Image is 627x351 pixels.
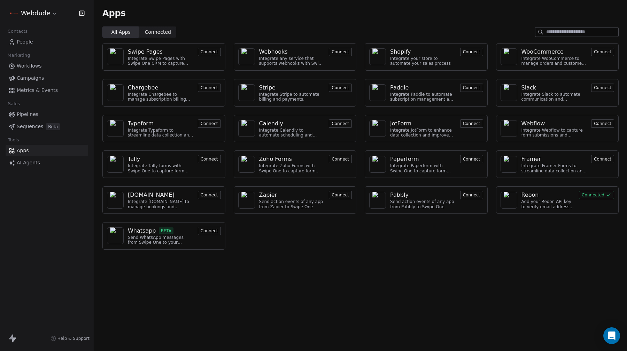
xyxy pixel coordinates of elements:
button: Connect [329,155,352,163]
div: Pabbly [390,191,409,199]
a: Connect [198,227,221,234]
div: Zoho Forms [259,155,292,163]
a: Typeform [128,119,194,128]
a: Connect [198,192,221,198]
a: Stripe [259,84,325,92]
a: Webflow [521,119,587,128]
button: Connect [198,84,221,92]
div: Integrate JotForm to enhance data collection and improve customer engagement. [390,128,456,138]
div: Add your Reoon API key to verify email address and reduce bounces [521,199,575,209]
a: Chargebee [128,84,194,92]
a: Apps [6,145,88,156]
div: Integrate Paddle to automate subscription management and customer engagement. [390,92,456,102]
span: AI Agents [17,159,40,166]
span: BETA [159,227,174,234]
div: [DOMAIN_NAME] [128,191,175,199]
img: NA [372,192,383,209]
a: NA [107,227,124,244]
div: Framer [521,155,541,163]
img: NA [110,156,121,173]
div: Zapier [259,191,277,199]
a: Connect [198,120,221,127]
a: Connect [329,48,352,55]
img: NA [110,120,121,137]
div: Webhooks [259,48,288,56]
img: NA [110,84,121,101]
a: Slack [521,84,587,92]
div: Integrate Calendly to automate scheduling and event management. [259,128,325,138]
a: [DOMAIN_NAME] [128,191,194,199]
button: Connect [329,119,352,128]
div: Integrate Framer Forms to streamline data collection and customer engagement. [521,163,587,173]
div: Integrate Webflow to capture form submissions and automate customer engagement. [521,128,587,138]
button: Connect [329,48,352,56]
a: Connect [329,192,352,198]
img: NA [110,227,121,244]
a: Zapier [259,191,325,199]
img: NA [372,120,383,137]
a: Connect [460,156,483,162]
img: NA [241,120,252,137]
a: NA [501,156,517,173]
div: Whatsapp [128,227,156,235]
span: Tools [5,135,22,145]
div: Paddle [390,84,409,92]
div: Integrate any service that supports webhooks with Swipe One to capture and automate data workflows. [259,56,325,66]
span: Connected [145,29,171,36]
a: JotForm [390,119,456,128]
div: Integrate WooCommerce to manage orders and customer data [521,56,587,66]
div: Send action events of any app from Pabbly to Swipe One [390,199,456,209]
div: Integrate Slack to automate communication and collaboration. [521,92,587,102]
a: Connect [460,48,483,55]
span: Marketing [5,50,33,61]
img: NA [110,192,121,209]
button: Connect [329,84,352,92]
a: Zoho Forms [259,155,325,163]
a: Connect [460,192,483,198]
button: Connect [591,84,614,92]
div: Calendly [259,119,283,128]
span: Sequences [17,123,43,130]
a: Shopify [390,48,456,56]
a: People [6,36,88,48]
div: Integrate Tally forms with Swipe One to capture form data. [128,163,194,173]
a: NA [238,120,255,137]
a: Connect [329,120,352,127]
a: NA [501,48,517,65]
div: Integrate Chargebee to manage subscription billing and customer data. [128,92,194,102]
span: Campaigns [17,75,44,82]
a: Connect [329,156,352,162]
div: Send WhatsApp messages from Swipe One to your customers [128,235,194,245]
button: Connect [460,48,483,56]
span: Contacts [5,26,31,37]
a: WhatsappBETA [128,227,194,235]
div: Tally [128,155,140,163]
img: NA [241,192,252,209]
a: SequencesBeta [6,121,88,132]
div: Swipe Pages [128,48,163,56]
span: Beta [46,123,60,130]
a: NA [238,192,255,209]
img: NA [504,192,514,209]
span: Apps [17,147,29,154]
a: Help & Support [51,336,90,341]
a: Calendly [259,119,325,128]
div: Shopify [390,48,411,56]
div: Integrate Paperform with Swipe One to capture form submissions. [390,163,456,173]
div: Integrate your store to automate your sales process [390,56,456,66]
div: Send action events of any app from Zapier to Swipe One [259,199,325,209]
a: Framer [521,155,587,163]
span: Metrics & Events [17,87,58,94]
a: Pipelines [6,109,88,120]
a: Connect [198,48,221,55]
img: NA [504,156,514,173]
span: Pipelines [17,111,38,118]
a: Connect [591,84,614,91]
a: Connect [198,84,221,91]
div: Typeform [128,119,154,128]
a: NA [107,48,124,65]
button: Connect [591,155,614,163]
a: Pabbly [390,191,456,199]
a: Workflows [6,60,88,72]
a: Paddle [390,84,456,92]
